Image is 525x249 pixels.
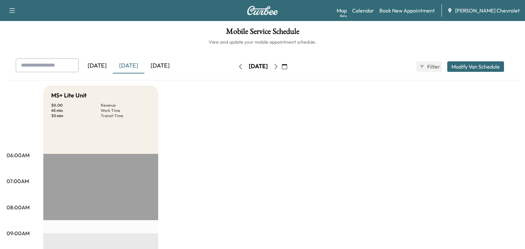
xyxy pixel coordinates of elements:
a: Calendar [352,7,374,14]
p: 07:00AM [7,177,29,185]
h1: Mobile Service Schedule [7,28,518,39]
p: $ 0.00 [51,103,101,108]
button: Filter [416,61,442,72]
p: Work Time [101,108,150,113]
p: 45 min [51,108,101,113]
span: Filter [427,63,439,71]
div: [DATE] [81,58,113,73]
h5: MS+ Lite Unit [51,91,87,100]
div: [DATE] [249,62,268,71]
div: [DATE] [113,58,144,73]
p: Revenue [101,103,150,108]
h6: View and update your mobile appointment schedule. [7,39,518,45]
span: [PERSON_NAME] Chevrolet [455,7,520,14]
p: 08:00AM [7,203,30,211]
a: MapBeta [337,7,347,14]
p: 30 min [51,113,101,118]
div: Beta [340,13,347,18]
a: Book New Appointment [379,7,435,14]
p: Transit Time [101,113,150,118]
button: Modify Van Schedule [447,61,504,72]
img: Curbee Logo [247,6,278,15]
div: [DATE] [144,58,176,73]
p: 09:00AM [7,229,30,237]
p: 06:00AM [7,151,30,159]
